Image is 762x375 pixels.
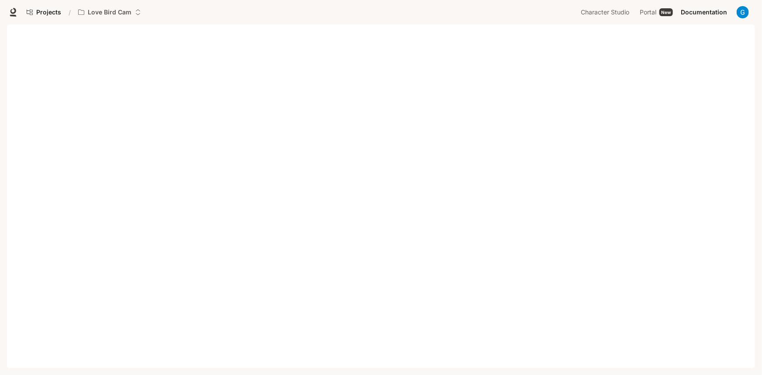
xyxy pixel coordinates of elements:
div: New [659,8,673,16]
span: Portal [640,7,656,18]
a: PortalNew [636,3,676,21]
span: Character Studio [581,7,629,18]
div: / [65,8,74,17]
iframe: Documentation [7,24,755,375]
span: Projects [36,9,61,16]
img: User avatar [737,6,749,18]
button: Open workspace menu [74,3,145,21]
button: User avatar [734,3,752,21]
span: Documentation [681,7,727,18]
a: Documentation [677,3,731,21]
a: Character Studio [577,3,635,21]
p: Love Bird Cam [88,9,131,16]
a: Go to projects [23,3,65,21]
